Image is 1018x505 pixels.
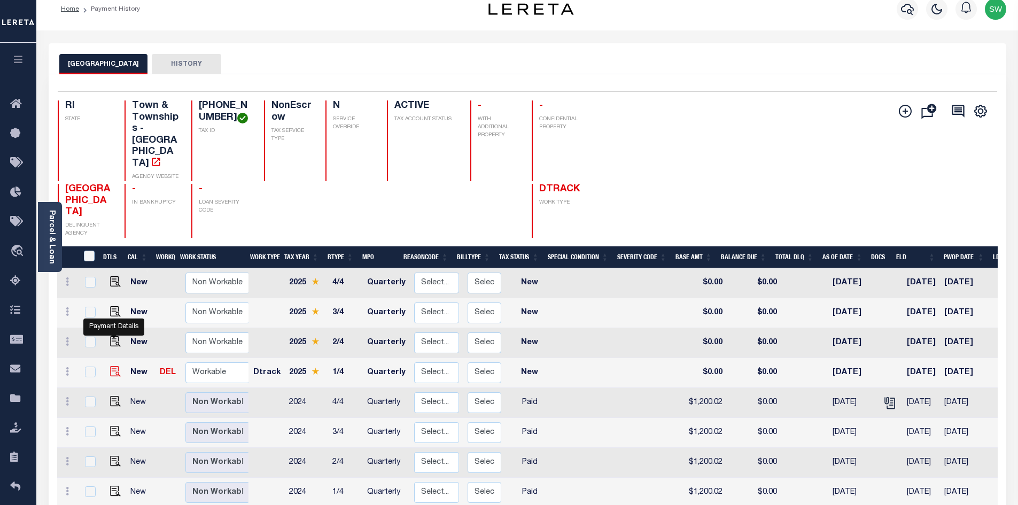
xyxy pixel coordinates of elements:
td: New [126,268,156,298]
th: BillType: activate to sort column ascending [453,246,495,268]
td: [DATE] [940,388,988,418]
td: 2024 [285,388,328,418]
th: RType: activate to sort column ascending [323,246,358,268]
td: 2025 [285,328,328,358]
td: New [126,448,156,478]
td: $0.00 [681,328,727,358]
td: 2024 [285,418,328,448]
td: 2025 [285,358,328,388]
img: Star.svg [312,308,319,315]
th: &nbsp;&nbsp;&nbsp;&nbsp;&nbsp;&nbsp;&nbsp;&nbsp;&nbsp;&nbsp; [57,246,77,268]
th: CAL: activate to sort column ascending [123,246,152,268]
td: [DATE] [903,268,940,298]
td: Paid [506,418,554,448]
td: New [506,298,554,328]
th: ReasonCode: activate to sort column ascending [399,246,453,268]
td: [DATE] [903,358,940,388]
td: [DATE] [828,328,877,358]
span: - [478,101,481,111]
th: LD: activate to sort column ascending [989,246,1014,268]
img: Star.svg [312,278,319,285]
h4: N [333,100,374,112]
td: $1,200.02 [681,448,727,478]
th: Docs [867,246,892,268]
td: $0.00 [681,358,727,388]
td: [DATE] [903,298,940,328]
td: New [126,388,156,418]
p: LOAN SEVERITY CODE [199,199,251,215]
td: 2/4 [328,328,363,358]
td: [DATE] [940,268,988,298]
td: Quarterly [363,268,410,298]
td: New [506,268,554,298]
td: $0.00 [727,358,781,388]
th: As of Date: activate to sort column ascending [818,246,867,268]
td: New [126,418,156,448]
img: Star.svg [312,368,319,375]
td: [DATE] [940,328,988,358]
td: [DATE] [903,388,940,418]
th: Total DLQ: activate to sort column ascending [771,246,818,268]
td: Paid [506,388,554,418]
td: $0.00 [727,388,781,418]
td: [DATE] [828,418,877,448]
td: $0.00 [681,268,727,298]
td: Quarterly [363,448,410,478]
td: Quarterly [363,418,410,448]
td: New [506,328,554,358]
th: Balance Due: activate to sort column ascending [717,246,771,268]
td: 4/4 [328,268,363,298]
td: 2025 [285,268,328,298]
td: 2024 [285,448,328,478]
td: $0.00 [727,328,781,358]
p: DELINQUENT AGENCY [65,222,112,238]
td: Dtrack [249,358,285,388]
h4: [PHONE_NUMBER] [199,100,251,123]
th: &nbsp; [77,246,99,268]
td: [DATE] [940,358,988,388]
th: DTLS [99,246,123,268]
span: - [132,184,136,194]
th: Special Condition: activate to sort column ascending [543,246,613,268]
h4: Town & Townships - [GEOGRAPHIC_DATA] [132,100,178,170]
td: New [126,358,156,388]
td: [DATE] [940,448,988,478]
td: Quarterly [363,388,410,418]
p: STATE [65,115,112,123]
th: Work Status [176,246,248,268]
div: Payment Details [83,318,144,336]
th: Severity Code: activate to sort column ascending [613,246,671,268]
th: Work Type [246,246,280,268]
p: TAX SERVICE TYPE [271,127,313,143]
button: [GEOGRAPHIC_DATA] [59,54,147,74]
td: [DATE] [828,298,877,328]
li: Payment History [79,4,140,14]
td: $0.00 [727,268,781,298]
th: Tax Status: activate to sort column ascending [495,246,543,268]
td: $0.00 [681,298,727,328]
a: Home [61,6,79,12]
h4: NonEscrow [271,100,313,123]
img: Star.svg [312,338,319,345]
button: HISTORY [152,54,221,74]
td: [DATE] [828,448,877,478]
td: $0.00 [727,418,781,448]
a: DEL [160,369,176,376]
td: 2/4 [328,448,363,478]
i: travel_explore [10,245,27,259]
th: Base Amt: activate to sort column ascending [671,246,717,268]
td: 3/4 [328,298,363,328]
h4: RI [65,100,112,112]
td: 1/4 [328,358,363,388]
th: Tax Year: activate to sort column ascending [280,246,323,268]
td: $1,200.02 [681,418,727,448]
a: Parcel & Loan [48,210,55,264]
p: AGENCY WEBSITE [132,173,178,181]
th: PWOP Date: activate to sort column ascending [939,246,989,268]
td: [DATE] [828,358,877,388]
td: Quarterly [363,358,410,388]
td: [DATE] [940,298,988,328]
td: New [506,358,554,388]
td: [DATE] [903,418,940,448]
p: WITH ADDITIONAL PROPERTY [478,115,519,139]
